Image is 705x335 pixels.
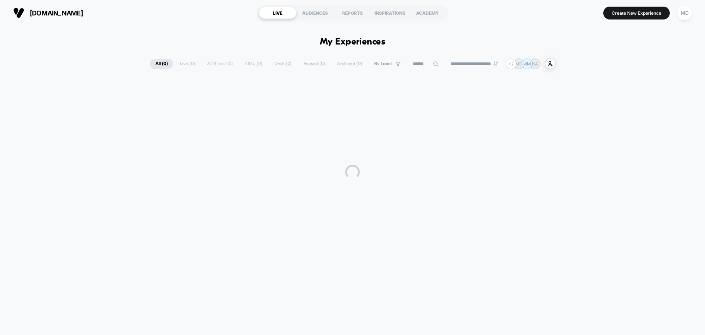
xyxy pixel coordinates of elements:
p: KA [532,61,538,67]
div: + 2 [506,58,516,69]
div: LIVE [259,7,296,19]
button: MD [675,6,694,21]
span: All ( 0 ) [150,59,173,69]
span: [DOMAIN_NAME] [30,9,83,17]
div: INSPIRATIONS [371,7,409,19]
div: ACADEMY [409,7,446,19]
button: Create New Experience [603,7,670,19]
img: end [493,61,498,66]
h1: My Experiences [320,37,386,47]
button: [DOMAIN_NAME] [11,7,85,19]
img: Visually logo [13,7,24,18]
p: MD [515,61,523,67]
div: MD [677,6,692,20]
p: MM [523,61,531,67]
div: AUDIENCES [296,7,334,19]
div: REPORTS [334,7,371,19]
span: By Label [374,61,392,67]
